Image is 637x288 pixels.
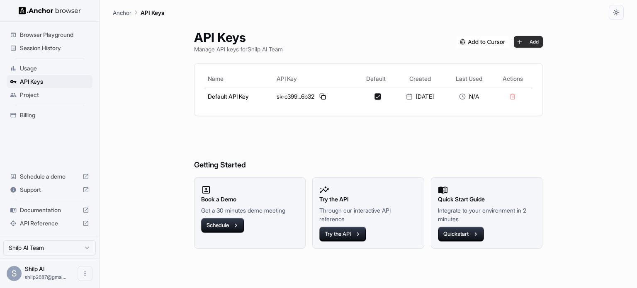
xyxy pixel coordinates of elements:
[7,183,92,196] div: Support
[318,92,328,102] button: Copy API key
[25,274,66,280] span: shilp2687@gmail.com
[20,219,79,227] span: API Reference
[7,203,92,217] div: Documentation
[7,109,92,122] div: Billing
[319,227,366,242] button: Try the API
[20,31,89,39] span: Browser Playground
[20,91,89,99] span: Project
[20,64,89,73] span: Usage
[514,36,543,48] button: Add
[445,70,493,87] th: Last Used
[20,44,89,52] span: Session History
[7,75,92,88] div: API Keys
[20,172,79,181] span: Schedule a demo
[20,77,89,86] span: API Keys
[141,8,164,17] p: API Keys
[20,186,79,194] span: Support
[113,8,131,17] p: Anchor
[438,206,536,223] p: Integrate to your environment in 2 minutes
[194,45,283,53] p: Manage API keys for Shilp AI Team
[438,195,536,204] h2: Quick Start Guide
[457,36,509,48] img: Add anchorbrowser MCP server to Cursor
[201,206,299,215] p: Get a 30 minutes demo meeting
[7,28,92,41] div: Browser Playground
[201,218,244,233] button: Schedule
[7,266,22,281] div: S
[194,30,283,45] h1: API Keys
[204,70,274,87] th: Name
[7,41,92,55] div: Session History
[357,70,395,87] th: Default
[395,70,445,87] th: Created
[204,87,274,106] td: Default API Key
[7,88,92,102] div: Project
[493,70,532,87] th: Actions
[20,206,79,214] span: Documentation
[20,111,89,119] span: Billing
[201,195,299,204] h2: Book a Demo
[438,227,484,242] button: Quickstart
[399,92,442,101] div: [DATE]
[319,195,417,204] h2: Try the API
[448,92,490,101] div: N/A
[25,265,44,272] span: Shilp AI
[113,8,164,17] nav: breadcrumb
[7,62,92,75] div: Usage
[7,170,92,183] div: Schedule a demo
[194,126,543,171] h6: Getting Started
[78,266,92,281] button: Open menu
[273,70,357,87] th: API Key
[7,217,92,230] div: API Reference
[319,206,417,223] p: Through our interactive API reference
[19,7,81,15] img: Anchor Logo
[277,92,354,102] div: sk-c399...6b32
